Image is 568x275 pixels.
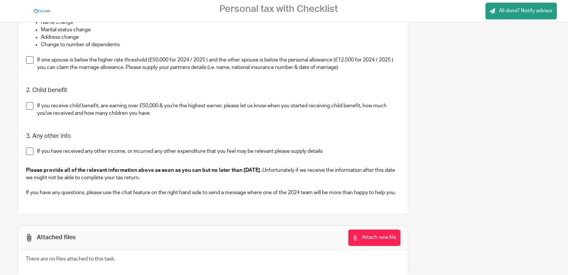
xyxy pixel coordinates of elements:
p: If you have received any other income, or incurred any other expenditure that you feel may be rel... [37,148,400,155]
button: Attach new file [348,230,400,246]
p: If you have any questions, please use the chat feature on the right hand side to send a message w... [26,189,400,196]
span: All done? Notify advisor [499,7,553,15]
p: If you receive child benefit, are earning over £50,000 & you're the highest earner, please let us... [37,102,400,117]
p: If one spouse is below the higher rate threshold (£50,000 for 2024 / 2025 ) and the other spouse ... [37,56,400,72]
p: Address change [41,34,400,41]
h3: 2. Child benefit [26,86,400,94]
p: Change to number of dependents [41,41,400,48]
span: There are no files attached to this task. [26,256,115,262]
strong: Please provide all of the relevant information above as soon as you can but no later than [DATE] . [26,168,262,173]
img: Park-Lane_9(72).jpg [33,6,51,17]
h3: 3. Any other info [26,132,400,140]
p: Unfortunately if we receive the information after this date we might not be able to complete your... [26,167,400,182]
p: Marital status change [41,26,400,34]
a: All done? Notify advisor [485,3,557,19]
div: Attached files [37,234,75,241]
h2: Personal tax with Checklist [219,3,338,15]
